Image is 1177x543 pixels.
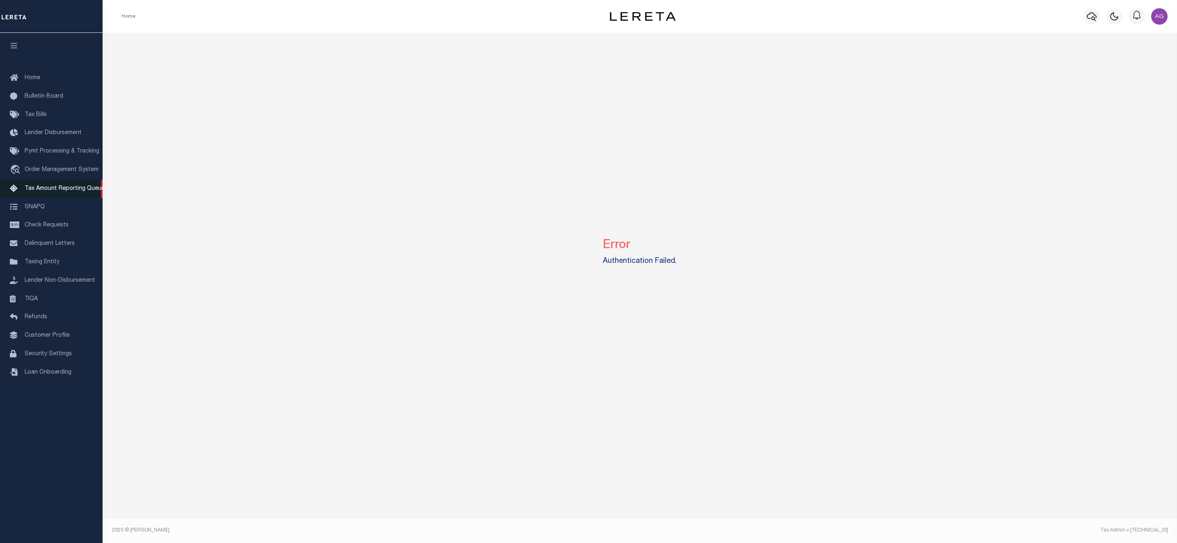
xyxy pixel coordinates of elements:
[25,278,95,283] span: Lender Non-Disbursement
[603,232,677,253] h2: Error
[10,165,23,176] i: travel_explore
[1151,8,1168,25] img: svg+xml;base64,PHN2ZyB4bWxucz0iaHR0cDovL3d3dy53My5vcmcvMjAwMC9zdmciIHBvaW50ZXItZXZlbnRzPSJub25lIi...
[25,296,38,301] span: TIQA
[25,75,40,81] span: Home
[25,186,105,192] span: Tax Amount Reporting Queue
[25,241,75,246] span: Delinquent Letters
[25,94,63,99] span: Bulletin Board
[610,12,676,21] img: logo-dark.svg
[25,370,71,375] span: Loan Onboarding
[25,204,45,210] span: SNAPQ
[25,259,60,265] span: Taxing Entity
[25,130,82,136] span: Lender Disbursement
[25,167,98,173] span: Order Management System
[25,314,47,320] span: Refunds
[25,351,72,357] span: Security Settings
[25,148,99,154] span: Pymt Processing & Tracking
[25,112,47,118] span: Tax Bills
[25,222,69,228] span: Check Requests
[25,333,70,338] span: Customer Profile
[603,256,677,267] label: Authentication Failed.
[121,13,135,20] li: Home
